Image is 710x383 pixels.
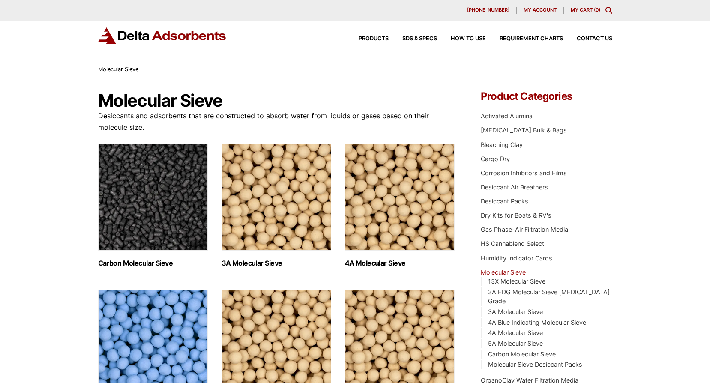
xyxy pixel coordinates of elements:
span: How to Use [451,36,486,42]
img: Carbon Molecular Sieve [98,144,208,251]
a: Corrosion Inhibitors and Films [481,169,567,177]
h1: Molecular Sieve [98,91,455,110]
img: 4A Molecular Sieve [345,144,455,251]
a: Requirement Charts [486,36,563,42]
a: Molecular Sieve [481,269,526,276]
a: 13X Molecular Sieve [488,278,545,285]
a: My Cart (0) [571,7,600,13]
span: Products [359,36,389,42]
a: 5A Molecular Sieve [488,340,543,347]
a: Cargo Dry [481,155,510,162]
a: Bleaching Clay [481,141,523,148]
a: 3A EDG Molecular Sieve [MEDICAL_DATA] Grade [488,288,610,305]
a: 4A Molecular Sieve [488,329,543,336]
a: Humidity Indicator Cards [481,254,552,262]
h2: Carbon Molecular Sieve [98,259,208,267]
div: Toggle Modal Content [605,7,612,14]
a: Desiccant Air Breathers [481,183,548,191]
span: Molecular Sieve [98,66,138,72]
span: My account [524,8,557,12]
a: SDS & SPECS [389,36,437,42]
a: Visit product category 3A Molecular Sieve [222,144,331,267]
a: My account [517,7,564,14]
a: HS Cannablend Select [481,240,544,247]
img: 3A Molecular Sieve [222,144,331,251]
a: Carbon Molecular Sieve [488,350,556,358]
a: Activated Alumina [481,112,533,120]
a: Dry Kits for Boats & RV's [481,212,551,219]
a: 4A Blue Indicating Molecular Sieve [488,319,586,326]
a: Contact Us [563,36,612,42]
span: Contact Us [577,36,612,42]
span: 0 [596,7,599,13]
a: Visit product category Carbon Molecular Sieve [98,144,208,267]
h4: Product Categories [481,91,612,102]
a: 3A Molecular Sieve [488,308,543,315]
a: Visit product category 4A Molecular Sieve [345,144,455,267]
a: [PHONE_NUMBER] [460,7,517,14]
a: Molecular Sieve Desiccant Packs [488,361,582,368]
img: Delta Adsorbents [98,27,227,44]
a: [MEDICAL_DATA] Bulk & Bags [481,126,567,134]
span: SDS & SPECS [402,36,437,42]
a: How to Use [437,36,486,42]
a: Products [345,36,389,42]
span: [PHONE_NUMBER] [467,8,509,12]
a: Desiccant Packs [481,197,528,205]
a: Gas Phase-Air Filtration Media [481,226,568,233]
span: Requirement Charts [500,36,563,42]
p: Desiccants and adsorbents that are constructed to absorb water from liquids or gases based on the... [98,110,455,133]
h2: 4A Molecular Sieve [345,259,455,267]
h2: 3A Molecular Sieve [222,259,331,267]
